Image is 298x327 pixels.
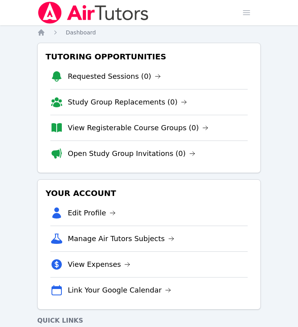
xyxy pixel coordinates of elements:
a: Open Study Group Invitations (0) [68,148,195,159]
a: Dashboard [66,29,96,36]
a: Edit Profile [68,207,116,219]
a: Link Your Google Calendar [68,285,171,296]
h3: Tutoring Opportunities [44,49,254,64]
a: View Expenses [68,259,130,270]
a: Manage Air Tutors Subjects [68,233,174,244]
a: View Registerable Course Groups (0) [68,122,208,133]
h4: Quick Links [37,316,261,325]
nav: Breadcrumb [37,29,261,36]
h3: Your Account [44,186,254,200]
a: Study Group Replacements (0) [68,97,187,108]
a: Requested Sessions (0) [68,71,161,82]
img: Air Tutors [37,2,149,24]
